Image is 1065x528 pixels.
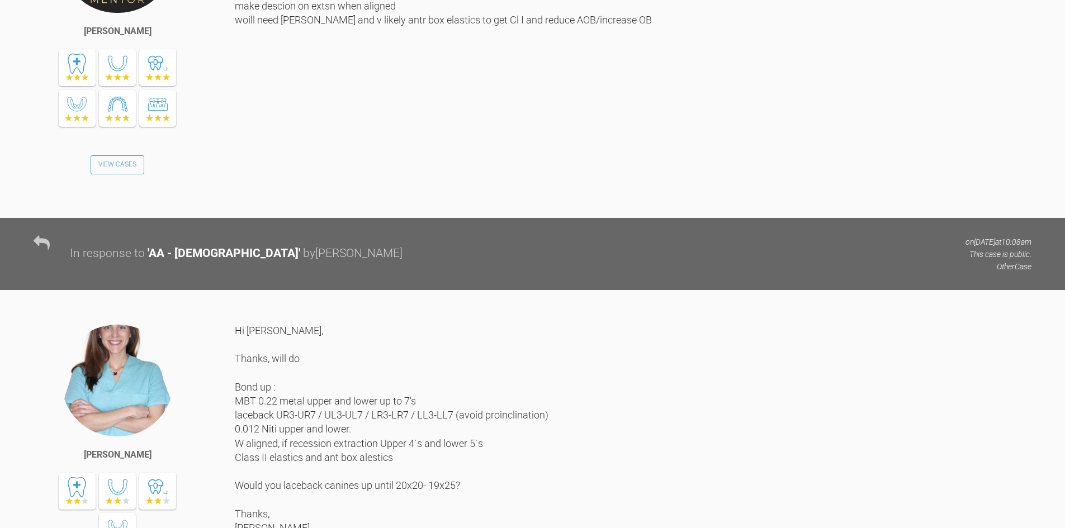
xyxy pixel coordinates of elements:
p: Other Case [965,260,1031,273]
div: In response to [70,244,145,263]
div: ' AA - [DEMOGRAPHIC_DATA] ' [148,244,300,263]
p: This case is public. [965,248,1031,260]
div: [PERSON_NAME] [84,24,152,39]
p: on [DATE] at 10:08am [965,236,1031,248]
div: [PERSON_NAME] [84,448,152,462]
a: View Cases [91,155,144,174]
div: by [PERSON_NAME] [303,244,403,263]
img: Rita Ferreira [60,324,174,437]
